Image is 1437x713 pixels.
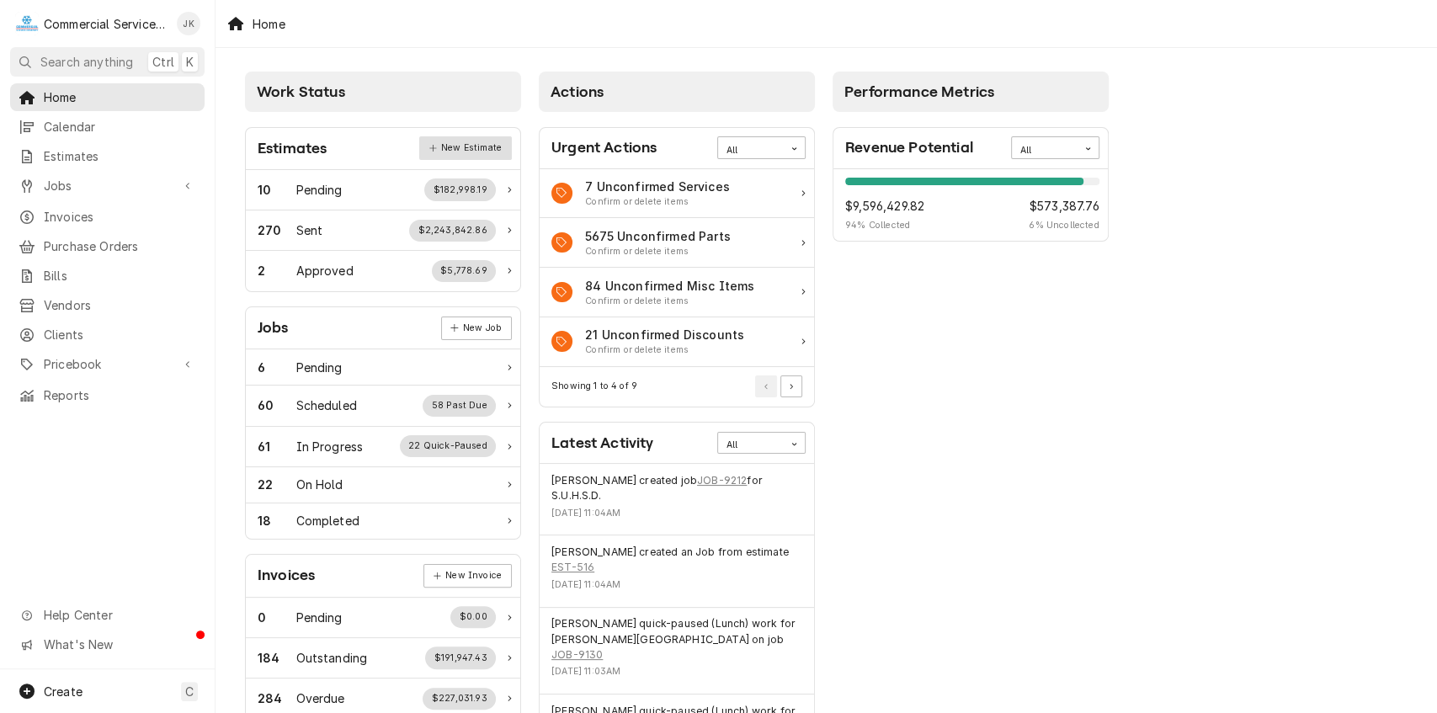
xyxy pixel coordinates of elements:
[551,560,594,575] a: EST-516
[258,438,296,455] div: Work Status Count
[419,136,511,160] a: New Estimate
[10,232,205,260] a: Purchase Orders
[246,427,520,467] a: Work Status
[10,291,205,319] a: Vendors
[246,307,520,349] div: Card Header
[10,262,205,290] a: Bills
[450,606,496,628] div: Work Status Supplemental Data
[245,72,521,112] div: Card Column Header
[44,177,171,194] span: Jobs
[833,72,1109,112] div: Card Column Header
[539,127,815,407] div: Card: Urgent Actions
[10,113,205,141] a: Calendar
[258,476,296,493] div: Work Status Count
[296,476,343,493] div: Work Status Title
[844,83,994,100] span: Performance Metrics
[10,47,205,77] button: Search anythingCtrlK
[845,178,1099,232] div: Revenue Potential Details
[296,512,359,529] div: Work Status Title
[551,473,802,504] div: Event String
[246,170,520,291] div: Card Data
[246,349,520,386] div: Work Status
[296,438,364,455] div: Work Status Title
[551,432,653,455] div: Card Title
[258,137,327,160] div: Card Title
[551,578,802,592] div: Event Timestamp
[585,178,730,195] div: Action Item Title
[44,267,196,285] span: Bills
[833,127,1109,242] div: Card: Revenue Potential
[245,306,521,540] div: Card: Jobs
[44,296,196,314] span: Vendors
[258,359,296,376] div: Work Status Count
[551,545,802,598] div: Event Details
[419,136,511,160] div: Card Link Button
[44,208,196,226] span: Invoices
[540,608,814,695] div: Event
[10,601,205,629] a: Go to Help Center
[540,317,814,367] a: Action Item
[246,210,520,251] a: Work Status
[246,128,520,170] div: Card Header
[246,638,520,678] a: Work Status
[585,227,731,245] div: Action Item Title
[177,12,200,35] div: JK
[717,136,806,158] div: Card Data Filter Control
[432,260,496,282] div: Work Status Supplemental Data
[44,326,196,343] span: Clients
[585,343,744,357] div: Action Item Suggestion
[257,83,345,100] span: Work Status
[1011,136,1099,158] div: Card Data Filter Control
[755,375,777,397] button: Go to Previous Page
[258,512,296,529] div: Work Status Count
[726,439,775,452] div: All
[10,381,205,409] a: Reports
[15,12,39,35] div: C
[44,684,82,699] span: Create
[246,251,520,290] a: Work Status
[258,649,296,667] div: Work Status Count
[10,172,205,200] a: Go to Jobs
[585,245,731,258] div: Action Item Suggestion
[845,219,924,232] span: 94 % Collected
[258,564,315,587] div: Card Title
[258,689,296,707] div: Work Status Count
[246,349,520,539] div: Card Data
[246,467,520,503] a: Work Status
[258,609,296,626] div: Work Status Count
[753,375,803,397] div: Pagination Controls
[540,367,814,407] div: Card Footer: Pagination
[1020,144,1069,157] div: All
[551,545,802,576] div: Event String
[258,221,296,239] div: Work Status Count
[551,380,637,393] div: Current Page Details
[400,435,496,457] div: Work Status Supplemental Data
[845,136,973,159] div: Card Title
[540,218,814,268] a: Action Item
[246,598,520,638] a: Work Status
[296,689,345,707] div: Work Status Title
[246,386,520,426] a: Work Status
[540,268,814,317] a: Action Item
[833,112,1109,289] div: Card Column Content
[296,221,323,239] div: Work Status Title
[423,395,496,417] div: Work Status Supplemental Data
[551,136,657,159] div: Card Title
[296,396,357,414] div: Work Status Title
[258,181,296,199] div: Work Status Count
[539,72,815,112] div: Card Column Header
[585,326,744,343] div: Action Item Title
[246,503,520,539] a: Work Status
[540,535,814,607] div: Event
[423,564,511,588] div: Card Link Button
[845,197,924,232] div: Revenue Potential Collected
[44,636,194,653] span: What's New
[296,609,343,626] div: Work Status Title
[833,169,1108,242] div: Revenue Potential
[246,555,520,597] div: Card Header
